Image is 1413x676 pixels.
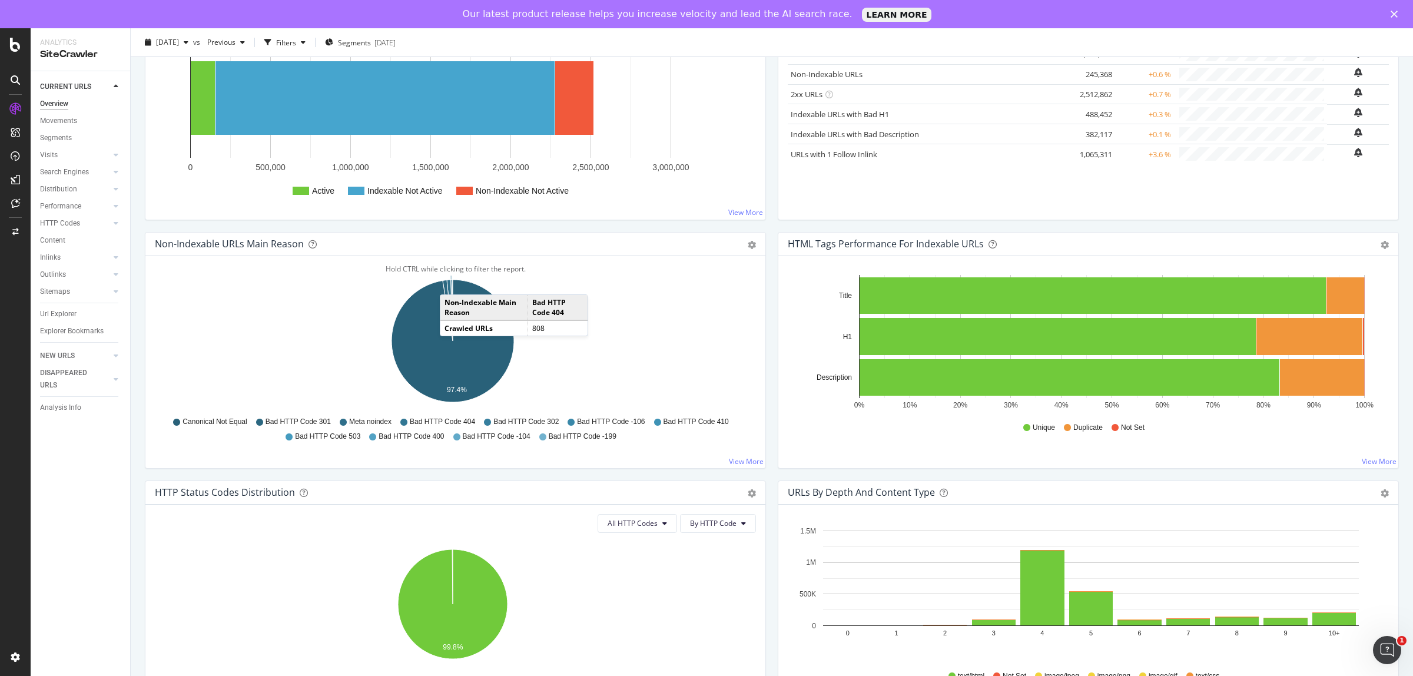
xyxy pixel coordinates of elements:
text: Non-Indexable Not Active [476,186,569,195]
button: By HTTP Code [680,514,756,533]
div: Inlinks [40,251,61,264]
span: By HTTP Code [690,518,737,528]
div: Non-Indexable URLs Main Reason [155,238,304,250]
a: Overview [40,98,122,110]
div: bell-plus [1354,148,1362,157]
div: [DATE] [374,37,396,47]
text: 1.5M [800,527,816,535]
div: Visits [40,149,58,161]
text: 2 [943,629,947,637]
button: Filters [260,33,310,52]
a: URLs with 1 Follow Inlink [791,149,877,160]
span: Not Set [1121,423,1145,433]
span: 1 [1397,636,1407,645]
a: LEARN MORE [862,8,932,22]
span: Unique [1033,423,1055,433]
td: +0.6 % [1115,64,1174,84]
div: bell-plus [1354,88,1362,97]
div: Explorer Bookmarks [40,325,104,337]
text: 1,500,000 [412,163,449,172]
text: 80% [1256,401,1271,409]
svg: A chart. [155,275,750,412]
div: Analysis Info [40,402,81,414]
div: gear [748,489,756,498]
a: Indexable URLs with Bad H1 [791,109,889,120]
a: Indexable URLs with Bad Description [791,129,919,140]
span: Previous [203,37,235,47]
text: 10% [903,401,917,409]
a: NEW URLS [40,350,110,362]
span: All HTTP Codes [608,518,658,528]
span: Bad HTTP Code -106 [577,417,645,427]
td: +0.3 % [1115,104,1174,124]
svg: A chart. [155,26,756,210]
text: 4 [1040,629,1044,637]
text: 60% [1155,401,1169,409]
a: Indexable URLs [791,49,845,59]
a: Inlinks [40,251,110,264]
td: 808 [528,320,588,336]
div: Segments [40,132,72,144]
div: Movements [40,115,77,127]
td: +0.1 % [1115,124,1174,144]
div: HTTP Codes [40,217,80,230]
div: Our latest product release helps you increase velocity and lead the AI search race. [463,8,853,20]
span: Segments [338,37,371,47]
text: 2,000,000 [492,163,529,172]
text: 0 [846,629,850,637]
button: [DATE] [140,33,193,52]
text: 5 [1089,629,1093,637]
button: All HTTP Codes [598,514,677,533]
text: 6 [1138,629,1142,637]
a: Visits [40,149,110,161]
a: DISAPPEARED URLS [40,367,110,392]
text: 99.8% [443,643,463,651]
span: Meta noindex [349,417,392,427]
div: NEW URLS [40,350,75,362]
div: URLs by Depth and Content Type [788,486,935,498]
a: Search Engines [40,166,110,178]
td: Non-Indexable Main Reason [440,295,528,320]
div: Sitemaps [40,286,70,298]
text: 10+ [1329,629,1340,637]
td: +0.7 % [1115,84,1174,104]
a: CURRENT URLS [40,81,110,93]
span: Bad HTTP Code -199 [549,432,616,442]
a: 2xx URLs [791,89,822,100]
a: Non-Indexable URLs [791,69,863,79]
text: 1,000,000 [332,163,369,172]
td: +3.6 % [1115,144,1174,164]
span: 2025 Aug. 1st [156,37,179,47]
a: Movements [40,115,122,127]
a: HTTP Codes [40,217,110,230]
div: HTTP Status Codes Distribution [155,486,295,498]
div: Close [1391,11,1402,18]
div: Search Engines [40,166,89,178]
div: bell-plus [1354,108,1362,117]
text: 500K [800,590,816,598]
div: DISAPPEARED URLS [40,367,99,392]
span: Canonical Not Equal [183,417,247,427]
td: 488,452 [1068,104,1115,124]
div: gear [1381,489,1389,498]
svg: A chart. [788,275,1383,412]
div: Distribution [40,183,77,195]
span: Bad HTTP Code 410 [664,417,729,427]
text: Title [839,291,853,300]
div: Analytics [40,38,121,48]
a: Distribution [40,183,110,195]
a: Content [40,234,122,247]
a: View More [728,207,763,217]
a: Analysis Info [40,402,122,414]
span: Bad HTTP Code 404 [410,417,475,427]
text: Active [312,186,334,195]
span: Bad HTTP Code 302 [493,417,559,427]
button: Segments[DATE] [320,33,400,52]
a: View More [1362,456,1397,466]
svg: A chart. [788,523,1383,660]
div: SiteCrawler [40,48,121,61]
td: Bad HTTP Code 404 [528,295,588,320]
